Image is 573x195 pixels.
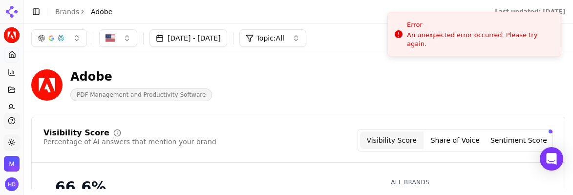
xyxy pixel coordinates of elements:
nav: breadcrumb [55,7,112,17]
img: Hakan Degirmenci [5,177,19,191]
span: Adobe [91,7,112,17]
button: Current brand: Adobe [4,27,20,43]
div: Visibility Score [43,129,109,137]
span: Topic: All [256,33,284,43]
button: Visibility Score [360,131,424,149]
span: PDF Management and Productivity Software [70,88,212,101]
div: An unexpected error occurred. Please try again. [407,31,553,48]
button: Sentiment Score [487,131,551,149]
img: Adobe [31,69,63,101]
button: [DATE] - [DATE] [149,29,227,47]
button: Open organization switcher [4,156,20,172]
a: Brands [55,8,79,16]
img: M2E [4,156,20,172]
button: Open user button [5,177,19,191]
div: Adobe [70,69,212,85]
div: Error [407,20,553,30]
button: Share of Voice [424,131,487,149]
div: All Brands [391,178,545,186]
div: Percentage of AI answers that mention your brand [43,137,216,147]
img: US [106,33,115,43]
div: Open Intercom Messenger [540,147,563,171]
div: Last updated: [DATE] [495,8,565,16]
img: Adobe [4,27,20,43]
